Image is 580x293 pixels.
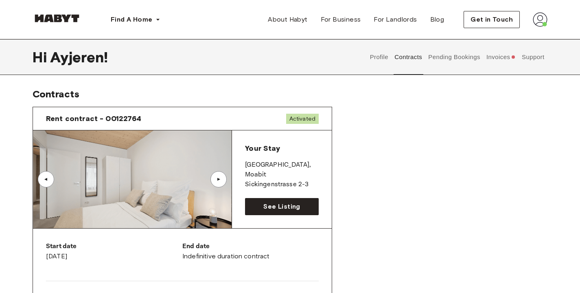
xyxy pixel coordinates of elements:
button: Invoices [485,39,517,75]
span: See Listing [263,202,300,211]
div: ▲ [214,177,223,182]
span: Ayjeren ! [50,48,108,66]
div: Indefinitive duration contract [182,242,319,261]
a: Blog [424,11,451,28]
button: Profile [369,39,390,75]
button: Support [521,39,545,75]
span: Contracts [33,88,79,100]
a: For Landlords [367,11,423,28]
div: user profile tabs [367,39,547,75]
span: Your Stay [245,144,280,153]
button: Find A Home [104,11,167,28]
span: Hi [33,48,50,66]
button: Get in Touch [464,11,520,28]
img: Habyt [33,14,81,22]
p: End date [182,242,319,251]
span: For Business [321,15,361,24]
span: Rent contract - 00122764 [46,114,142,123]
span: Find A Home [111,15,152,24]
span: About Habyt [268,15,307,24]
div: ▲ [42,177,50,182]
span: Activated [286,114,319,124]
span: Get in Touch [471,15,513,24]
button: Contracts [394,39,423,75]
span: For Landlords [374,15,417,24]
img: avatar [533,12,547,27]
p: Start date [46,242,182,251]
p: [GEOGRAPHIC_DATA] , Moabit [245,160,319,180]
button: Pending Bookings [427,39,482,75]
span: Blog [430,15,444,24]
p: Sickingenstrasse 2-3 [245,180,319,189]
a: About Habyt [261,11,314,28]
div: [DATE] [46,242,182,261]
a: See Listing [245,198,319,215]
a: For Business [314,11,368,28]
img: Image of the room [33,130,232,228]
